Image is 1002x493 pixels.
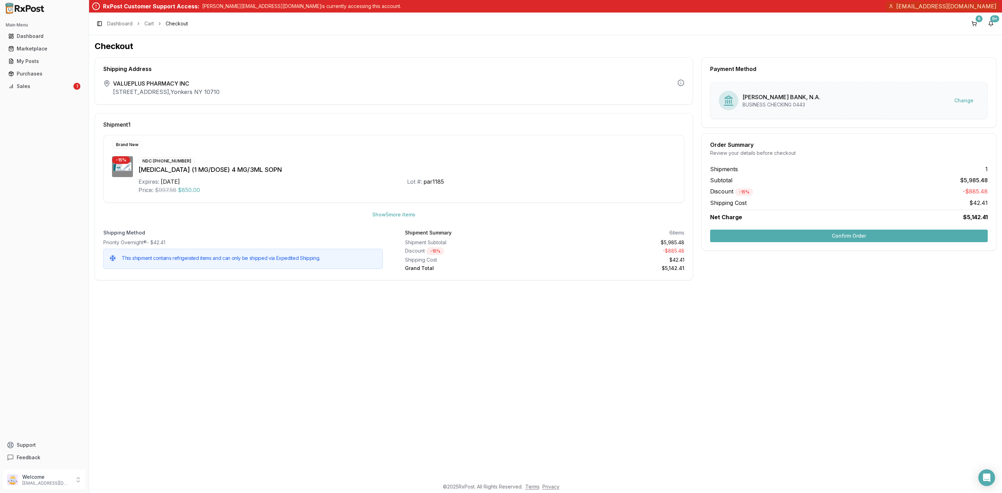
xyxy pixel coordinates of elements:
[969,199,988,207] span: $42.41
[8,45,80,52] div: Marketplace
[548,265,685,272] div: $5,142.41
[710,230,988,242] button: Confirm Order
[990,15,999,22] div: 9+
[6,55,83,67] a: My Posts
[710,142,988,148] div: Order Summary
[112,156,133,177] img: Ozempic (1 MG/DOSE) 4 MG/3ML SOPN
[113,88,220,96] p: [STREET_ADDRESS] , Yonkers NY 10710
[710,214,742,221] span: Net Charge
[978,469,995,486] div: Open Intercom Messenger
[7,474,18,485] img: User avatar
[6,42,83,55] a: Marketplace
[73,83,80,90] div: 1
[405,265,542,272] div: Grand Total
[3,451,86,464] button: Feedback
[107,20,133,27] a: Dashboard
[3,81,86,92] button: Sales1
[6,30,83,42] a: Dashboard
[138,165,676,175] div: [MEDICAL_DATA] (1 MG/DOSE) 4 MG/3ML SOPN
[3,68,86,79] button: Purchases
[542,484,559,490] a: Privacy
[548,247,685,255] div: - $885.48
[405,256,542,263] div: Shipping Cost
[969,18,980,29] button: 6
[367,208,421,221] button: Show5more items
[525,484,540,490] a: Terms
[710,199,747,207] span: Shipping Cost
[112,156,130,164] div: - 15 %
[963,187,988,196] span: -$885.48
[122,255,377,262] h5: This shipment contains refrigerated items and can only be shipped via Expedited Shipping.
[8,58,80,65] div: My Posts
[103,229,383,236] label: Shipping Method
[8,33,80,40] div: Dashboard
[202,3,401,10] p: [PERSON_NAME][EMAIL_ADDRESS][DOMAIN_NAME] is currently accessing this account.
[178,186,200,194] span: $850.00
[161,177,180,186] div: [DATE]
[103,239,383,246] div: Priority Overnight® - $42.41
[742,101,820,108] div: BUSINESS CHECKING 0443
[138,177,159,186] div: Expires:
[548,256,685,263] div: $42.41
[144,20,154,27] a: Cart
[8,83,72,90] div: Sales
[3,56,86,67] button: My Posts
[949,94,979,107] button: Change
[985,165,988,173] span: 1
[3,43,86,54] button: Marketplace
[405,247,542,255] div: Discount
[985,18,996,29] button: 9+
[95,41,996,52] h1: Checkout
[138,186,153,194] div: Price:
[710,165,738,173] span: Shipments
[22,474,71,480] p: Welcome
[735,188,753,196] div: - 15 %
[669,229,684,236] div: 6 items
[710,188,753,195] span: Discount
[6,22,83,28] h2: Main Menu
[166,20,188,27] span: Checkout
[112,141,142,149] div: Brand New
[17,454,40,461] span: Feedback
[960,176,988,184] span: $5,985.48
[426,247,444,255] div: - 15 %
[6,80,83,93] a: Sales1
[710,150,988,157] div: Review your details before checkout
[896,2,996,10] span: [EMAIL_ADDRESS][DOMAIN_NAME]
[742,93,820,101] div: [PERSON_NAME] BANK, N.A.
[3,439,86,451] button: Support
[548,239,685,246] div: $5,985.48
[710,176,732,184] span: Subtotal
[3,31,86,42] button: Dashboard
[3,3,47,14] img: RxPost Logo
[8,70,80,77] div: Purchases
[710,66,988,72] div: Payment Method
[103,66,684,72] div: Shipping Address
[22,480,71,486] p: [EMAIL_ADDRESS][DOMAIN_NAME]
[113,79,220,88] span: VALUEPLUS PHARMACY INC
[103,2,199,10] div: RxPost Customer Support Access:
[155,186,176,194] span: $997.58
[107,20,188,27] nav: breadcrumb
[963,213,988,221] span: $5,142.41
[407,177,422,186] div: Lot #:
[6,67,83,80] a: Purchases
[976,15,983,22] div: 6
[103,122,130,127] span: Shipment 1
[423,177,444,186] div: par1185
[405,239,542,246] div: Shipment Subtotal
[405,229,452,236] div: Shipment Summary
[138,157,195,165] div: NDC: [PHONE_NUMBER]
